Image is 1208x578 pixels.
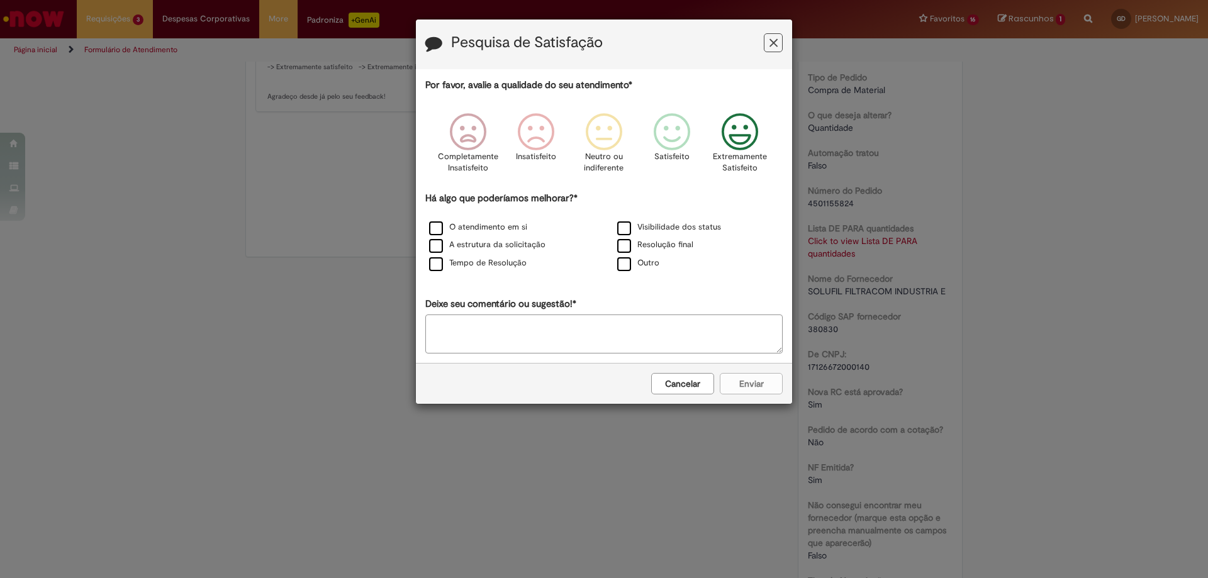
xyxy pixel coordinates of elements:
[516,151,556,163] p: Insatisfeito
[438,151,498,174] p: Completamente Insatisfeito
[708,104,772,190] div: Extremamente Satisfeito
[429,257,527,269] label: Tempo de Resolução
[429,239,545,251] label: A estrutura da solicitação
[425,192,783,273] div: Há algo que poderíamos melhorar?*
[504,104,568,190] div: Insatisfeito
[654,151,690,163] p: Satisfeito
[451,35,603,51] label: Pesquisa de Satisfação
[581,151,627,174] p: Neutro ou indiferente
[617,257,659,269] label: Outro
[435,104,500,190] div: Completamente Insatisfeito
[617,239,693,251] label: Resolução final
[572,104,636,190] div: Neutro ou indiferente
[651,373,714,394] button: Cancelar
[617,221,721,233] label: Visibilidade dos status
[429,221,527,233] label: O atendimento em si
[713,151,767,174] p: Extremamente Satisfeito
[425,297,576,311] label: Deixe seu comentário ou sugestão!*
[425,79,632,92] label: Por favor, avalie a qualidade do seu atendimento*
[640,104,704,190] div: Satisfeito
